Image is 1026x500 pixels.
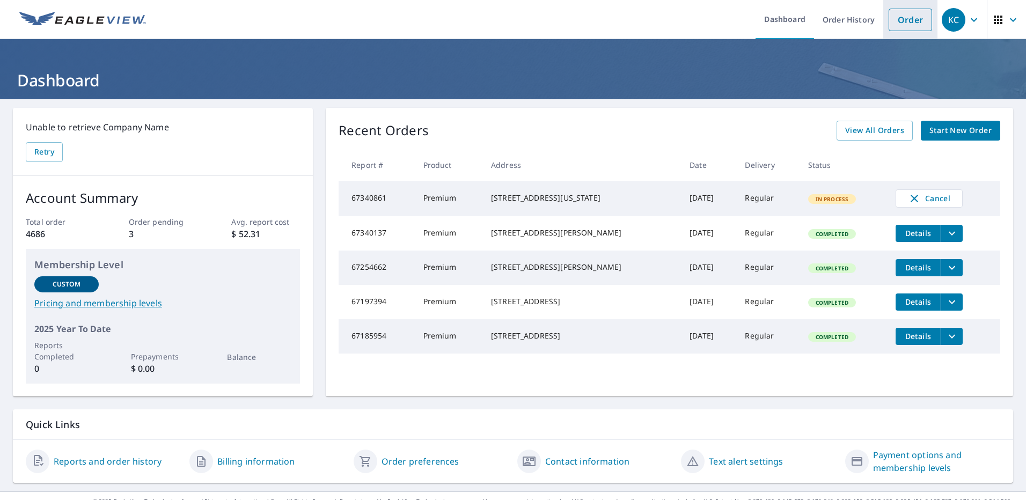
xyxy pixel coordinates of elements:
[131,351,195,362] p: Prepayments
[907,192,951,205] span: Cancel
[681,149,736,181] th: Date
[13,69,1013,91] h1: Dashboard
[942,8,965,32] div: KC
[736,319,799,354] td: Regular
[491,330,672,341] div: [STREET_ADDRESS]
[339,285,414,319] td: 67197394
[929,124,992,137] span: Start New Order
[129,227,197,240] p: 3
[491,227,672,238] div: [STREET_ADDRESS][PERSON_NAME]
[339,181,414,216] td: 67340861
[896,328,941,345] button: detailsBtn-67185954
[873,448,1000,474] a: Payment options and membership levels
[809,230,855,238] span: Completed
[681,216,736,251] td: [DATE]
[339,216,414,251] td: 67340137
[26,142,63,162] button: Retry
[53,280,80,289] p: Custom
[415,285,482,319] td: Premium
[902,331,934,341] span: Details
[941,328,963,345] button: filesDropdownBtn-67185954
[902,228,934,238] span: Details
[491,193,672,203] div: [STREET_ADDRESS][US_STATE]
[681,251,736,285] td: [DATE]
[709,455,783,468] a: Text alert settings
[902,297,934,307] span: Details
[491,262,672,273] div: [STREET_ADDRESS][PERSON_NAME]
[896,259,941,276] button: detailsBtn-67254662
[26,188,300,208] p: Account Summary
[34,340,99,362] p: Reports Completed
[415,149,482,181] th: Product
[231,216,300,227] p: Avg. report cost
[382,455,459,468] a: Order preferences
[736,285,799,319] td: Regular
[34,145,54,159] span: Retry
[34,297,291,310] a: Pricing and membership levels
[26,121,300,134] p: Unable to retrieve Company Name
[809,299,855,306] span: Completed
[131,362,195,375] p: $ 0.00
[736,149,799,181] th: Delivery
[34,258,291,272] p: Membership Level
[415,319,482,354] td: Premium
[941,225,963,242] button: filesDropdownBtn-67340137
[227,351,291,363] p: Balance
[845,124,904,137] span: View All Orders
[809,333,855,341] span: Completed
[415,181,482,216] td: Premium
[231,227,300,240] p: $ 52.31
[736,216,799,251] td: Regular
[896,293,941,311] button: detailsBtn-67197394
[941,259,963,276] button: filesDropdownBtn-67254662
[415,251,482,285] td: Premium
[889,9,932,31] a: Order
[545,455,629,468] a: Contact information
[26,216,94,227] p: Total order
[339,121,429,141] p: Recent Orders
[339,251,414,285] td: 67254662
[681,285,736,319] td: [DATE]
[736,251,799,285] td: Regular
[34,322,291,335] p: 2025 Year To Date
[19,12,146,28] img: EV Logo
[217,455,295,468] a: Billing information
[415,216,482,251] td: Premium
[902,262,934,273] span: Details
[896,225,941,242] button: detailsBtn-67340137
[491,296,672,307] div: [STREET_ADDRESS]
[681,319,736,354] td: [DATE]
[26,418,1000,431] p: Quick Links
[800,149,887,181] th: Status
[681,181,736,216] td: [DATE]
[809,264,855,272] span: Completed
[339,319,414,354] td: 67185954
[482,149,681,181] th: Address
[26,227,94,240] p: 4686
[896,189,963,208] button: Cancel
[34,362,99,375] p: 0
[129,216,197,227] p: Order pending
[736,181,799,216] td: Regular
[921,121,1000,141] a: Start New Order
[339,149,414,181] th: Report #
[54,455,162,468] a: Reports and order history
[941,293,963,311] button: filesDropdownBtn-67197394
[837,121,913,141] a: View All Orders
[809,195,855,203] span: In Process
